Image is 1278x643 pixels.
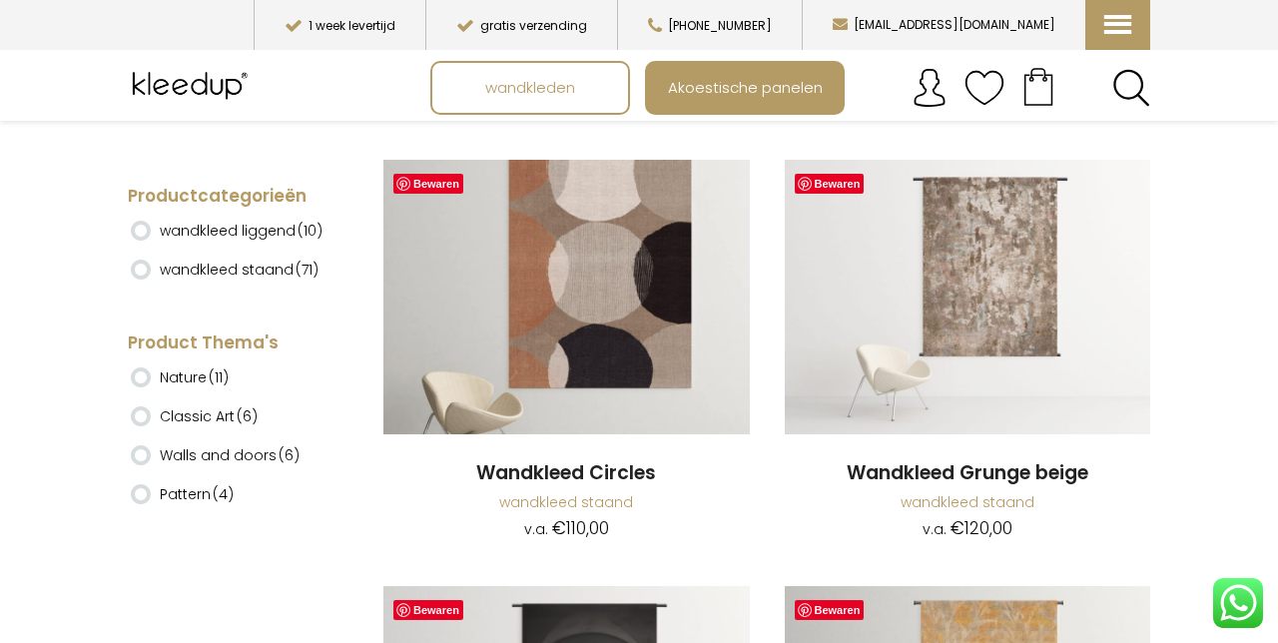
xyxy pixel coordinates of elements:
[795,174,865,194] a: Bewaren
[383,460,750,487] a: Wandkleed Circles
[160,253,319,287] label: wandkleed staand
[910,68,950,108] img: account.svg
[552,516,609,540] bdi: 110,00
[209,367,229,387] span: (11)
[160,438,300,472] label: Walls and doors
[795,600,865,620] a: Bewaren
[524,519,548,539] span: v.a.
[160,477,234,511] label: Pattern
[647,63,843,113] a: Akoestische panelen
[160,399,258,433] label: Classic Art
[964,68,1004,108] img: verlanglijstje.svg
[160,214,322,248] label: wandkleed liggend
[298,221,322,241] span: (10)
[213,484,234,504] span: (4)
[430,61,1165,115] nav: Main menu
[951,516,964,540] span: €
[785,460,1151,487] a: Wandkleed Grunge beige
[499,492,633,512] a: wandkleed staand
[296,260,319,280] span: (71)
[393,174,463,194] a: Bewaren
[237,406,258,426] span: (6)
[128,61,257,111] img: Kleedup
[432,63,628,113] a: wandkleden
[474,68,586,106] span: wandkleden
[657,68,834,106] span: Akoestische panelen
[1112,69,1150,107] a: Search
[552,516,566,540] span: €
[901,492,1034,512] a: wandkleed staand
[128,185,332,209] h4: Productcategorieën
[1004,61,1072,111] a: Your cart
[393,600,463,620] a: Bewaren
[128,331,332,355] h4: Product Thema's
[279,445,300,465] span: (6)
[951,516,1012,540] bdi: 120,00
[160,360,229,394] label: Nature
[383,160,750,434] img: Wandkleed Circles
[785,160,1151,434] img: Wandkleed Grunge Beige
[383,160,750,437] a: Wandkleed Circles
[923,519,947,539] span: v.a.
